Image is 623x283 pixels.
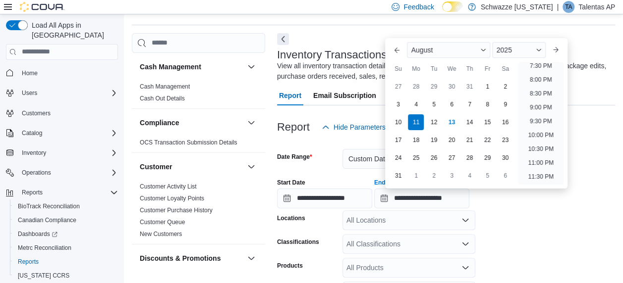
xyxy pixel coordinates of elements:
div: day-2 [497,79,513,94]
div: day-30 [444,79,459,94]
button: Discounts & Promotions [140,253,243,263]
span: Reports [18,258,39,266]
h3: Report [277,121,310,133]
div: day-29 [479,150,495,166]
span: Home [18,67,118,79]
div: day-26 [426,150,442,166]
div: Tu [426,61,442,77]
div: day-4 [461,168,477,184]
div: day-21 [461,132,477,148]
a: Customer Activity List [140,183,197,190]
div: day-27 [390,79,406,94]
a: [US_STATE] CCRS [14,270,73,282]
div: day-28 [461,150,477,166]
div: Cash Management [132,81,265,108]
div: Mo [408,61,424,77]
div: Talentas AP [563,1,574,13]
div: day-6 [444,96,459,112]
span: Customers [22,109,51,117]
div: day-1 [408,168,424,184]
li: 10:30 PM [524,143,557,155]
div: day-14 [461,114,477,130]
div: Compliance [132,137,265,152]
label: Start Date [277,179,305,187]
p: Talentas AP [578,1,615,13]
button: BioTrack Reconciliation [10,199,122,213]
a: Cash Management [140,83,190,90]
span: Load All Apps in [GEOGRAPHIC_DATA] [28,20,118,40]
a: Cash Out Details [140,95,185,102]
span: Canadian Compliance [18,216,76,224]
button: Catalog [18,127,46,139]
div: day-25 [408,150,424,166]
span: [US_STATE] CCRS [18,272,69,280]
div: day-28 [408,79,424,94]
a: Canadian Compliance [14,214,80,226]
a: New Customers [140,231,182,237]
span: Inventory [18,147,118,159]
span: 2025 [496,46,511,54]
div: day-15 [479,114,495,130]
span: Operations [18,167,118,179]
button: Inventory [18,147,50,159]
span: Washington CCRS [14,270,118,282]
span: Catalog [18,127,118,139]
div: day-13 [444,114,459,130]
div: Th [461,61,477,77]
div: day-16 [497,114,513,130]
a: Customers [18,107,55,119]
div: day-31 [461,79,477,94]
ul: Time [518,62,563,185]
button: Home [2,66,122,80]
button: Compliance [140,118,243,128]
a: Metrc Reconciliation [14,242,75,254]
button: Open list of options [461,240,469,248]
div: day-4 [408,96,424,112]
span: Home [22,69,38,77]
span: Cash Out Details [140,94,185,102]
a: Home [18,67,42,79]
span: Reports [14,256,118,268]
h3: Compliance [140,118,179,128]
div: We [444,61,459,77]
span: Customer Loyalty Points [140,194,204,202]
span: Dashboards [14,228,118,240]
button: Customer [140,162,243,172]
a: Dashboards [14,228,61,240]
button: [US_STATE] CCRS [10,269,122,283]
span: TA [565,1,572,13]
span: Reports [18,187,118,198]
h3: Inventory Transactions [277,49,387,61]
div: day-12 [426,114,442,130]
span: BioTrack Reconciliation [18,202,80,210]
button: Operations [2,166,122,180]
p: Schwazze [US_STATE] [481,1,553,13]
input: Press the down key to enter a popover containing a calendar. Press the escape key to close the po... [374,189,469,208]
span: Users [22,89,37,97]
li: 9:30 PM [526,115,556,127]
span: Reports [22,189,43,196]
button: Next month [548,42,564,58]
div: day-8 [479,96,495,112]
div: day-11 [408,114,424,130]
div: day-22 [479,132,495,148]
div: day-18 [408,132,424,148]
span: Feedback [403,2,434,12]
div: day-5 [426,96,442,112]
button: Users [18,87,41,99]
span: Customer Queue [140,218,185,226]
button: Next [277,33,289,45]
div: day-1 [479,79,495,94]
button: Discounts & Promotions [245,252,257,264]
span: Customers [18,107,118,119]
a: Dashboards [10,227,122,241]
div: day-29 [426,79,442,94]
div: day-23 [497,132,513,148]
span: Canadian Compliance [14,214,118,226]
div: day-3 [444,168,459,184]
span: OCS Transaction Submission Details [140,139,237,146]
label: Locations [277,214,305,222]
span: August [411,46,433,54]
div: Customer [132,181,265,244]
span: Users [18,87,118,99]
